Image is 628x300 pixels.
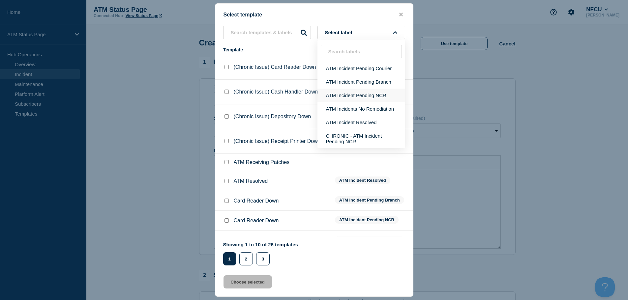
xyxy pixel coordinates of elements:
div: Template [223,47,328,52]
input: (Chronic Issue) Cash Handler Down checkbox [224,90,229,94]
p: Card Reader Down [234,198,279,204]
input: (Chronic Issue) Card Reader Down checkbox [224,65,229,69]
input: Card Reader Down checkbox [224,218,229,223]
button: ATM Incident Pending NCR [317,89,405,102]
button: close button [397,12,405,18]
input: (Chronic Issue) Depository Down checkbox [224,114,229,119]
button: ATM Incident Pending Branch [317,75,405,89]
button: CHRONIC - ATM Incident Pending NCR [317,129,405,148]
p: ATM Receiving Patches [234,159,290,165]
p: (Chronic Issue) Card Reader Down [234,64,316,70]
input: ATM Receiving Patches checkbox [224,160,229,164]
input: Search templates & labels [223,26,311,39]
input: ATM Resolved checkbox [224,179,229,183]
button: 3 [256,252,270,265]
button: ATM Incident Pending Courier [317,62,405,75]
span: ATM Incident Pending Branch [335,196,404,204]
span: ATM Incident Pending Branch [335,236,404,243]
div: Select template [215,12,413,18]
p: Showing 1 to 10 of 26 templates [223,242,298,247]
p: (Chronic Issue) Cash Handler Down [234,89,318,95]
button: Choose selected [224,275,272,288]
button: ATM Incidents No Remediation [317,102,405,116]
button: 2 [239,252,253,265]
input: Search labels [321,45,402,58]
button: ATM Incident Resolved [317,116,405,129]
p: ATM Resolved [234,178,268,184]
input: Card Reader Down checkbox [224,199,229,203]
span: Select label [325,30,355,35]
input: (Chronic Issue) Receipt Printer Down checkbox [224,139,229,143]
span: ATM Incident Pending NCR [335,216,399,224]
button: 1 [223,252,236,265]
button: Select label [317,26,405,39]
span: ATM Incident Resolved [335,177,390,184]
p: (Chronic Issue) Depository Down [234,114,311,120]
p: (Chronic Issue) Receipt Printer Down [234,138,321,144]
p: Card Reader Down [234,218,279,224]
